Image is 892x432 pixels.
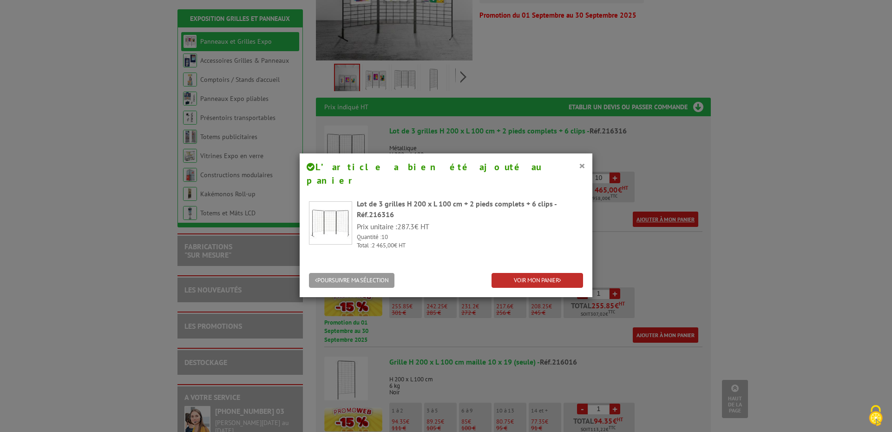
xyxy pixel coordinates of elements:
button: Cookies (fenêtre modale) [859,400,892,432]
h4: L’article a bien été ajouté au panier [307,160,585,187]
span: 287.3 [397,222,414,231]
img: Cookies (fenêtre modale) [864,404,887,427]
span: 2 465,00 [372,241,394,249]
span: 10 [381,233,388,241]
a: VOIR MON PANIER [492,273,583,288]
p: Total : € HT [357,241,583,250]
button: × [579,160,585,172]
div: Lot de 3 grilles H 200 x L 100 cm + 2 pieds complets + 6 clips - [357,199,583,220]
span: Réf.216316 [357,210,394,219]
button: POURSUIVRE MA SÉLECTION [309,273,394,288]
p: Quantité : [357,233,583,242]
p: Prix unitaire : € HT [357,221,583,232]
